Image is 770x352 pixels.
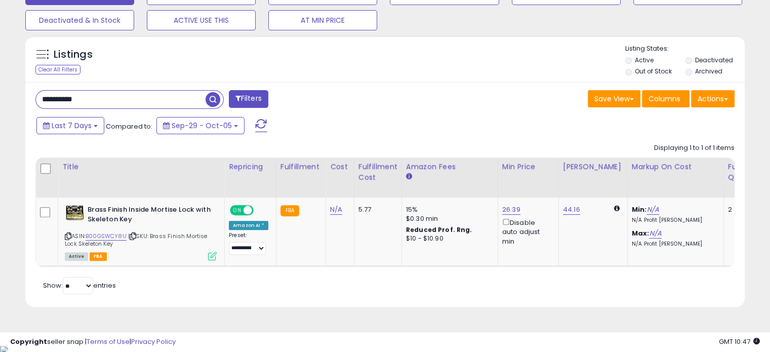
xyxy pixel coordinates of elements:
span: All listings currently available for purchase on Amazon [65,252,88,261]
div: 2 [728,205,759,214]
label: Archived [695,67,722,75]
label: Active [635,56,654,64]
img: 51682feyMXL._SL40_.jpg [65,205,85,220]
a: 44.16 [563,205,580,215]
span: FBA [90,252,107,261]
b: Max: [632,228,650,238]
a: N/A [330,205,342,215]
span: Sep-29 - Oct-05 [172,121,232,131]
div: Clear All Filters [35,65,80,74]
button: Deactivated & In Stock [25,10,134,30]
div: Amazon Fees [406,162,494,172]
div: Markup on Cost [632,162,719,172]
button: Last 7 Days [36,117,104,134]
a: N/A [646,205,659,215]
div: Amazon AI * [229,221,268,230]
span: Compared to: [106,122,152,131]
div: Fulfillment Cost [358,162,397,183]
small: Amazon Fees. [406,172,412,181]
a: B00GSWCY8U [86,232,127,241]
h5: Listings [54,48,93,62]
label: Deactivated [695,56,733,64]
div: seller snap | | [10,337,176,347]
div: [PERSON_NAME] [563,162,623,172]
a: 26.39 [502,205,520,215]
div: Displaying 1 to 1 of 1 items [654,143,735,153]
div: $10 - $10.90 [406,234,490,243]
div: Title [62,162,220,172]
div: Repricing [229,162,272,172]
b: Brass Finish Inside Mortise Lock with Skeleton Key [88,205,211,226]
div: ASIN: [65,205,217,259]
div: Disable auto adjust min [502,217,551,246]
a: Terms of Use [87,337,130,346]
div: 5.77 [358,205,394,214]
button: ACTIVE USE THIS [147,10,256,30]
button: Sep-29 - Oct-05 [156,117,245,134]
button: Save View [588,90,640,107]
span: Last 7 Days [52,121,92,131]
button: Actions [691,90,735,107]
button: Filters [229,90,268,108]
div: $0.30 min [406,214,490,223]
label: Out of Stock [635,67,672,75]
div: Preset: [229,232,268,255]
strong: Copyright [10,337,47,346]
th: The percentage added to the cost of goods (COGS) that forms the calculator for Min & Max prices. [627,158,723,198]
b: Min: [632,205,647,214]
p: Listing States: [625,44,745,54]
p: N/A Profit [PERSON_NAME] [632,241,716,248]
b: Reduced Prof. Rng. [406,225,472,234]
div: Min Price [502,162,554,172]
button: Columns [642,90,690,107]
span: | SKU: Brass Finish Mortise Lock Skeleton Key [65,232,208,247]
span: 2025-10-13 10:47 GMT [719,337,760,346]
button: AT MIN PRICE [268,10,377,30]
span: Columns [649,94,680,104]
div: Cost [330,162,350,172]
span: ON [231,206,244,215]
a: N/A [649,228,661,239]
div: Fulfillment [280,162,321,172]
span: OFF [252,206,268,215]
p: N/A Profit [PERSON_NAME] [632,217,716,224]
small: FBA [280,205,299,216]
div: Fulfillable Quantity [728,162,763,183]
div: 15% [406,205,490,214]
span: Show: entries [43,281,116,290]
a: Privacy Policy [131,337,176,346]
